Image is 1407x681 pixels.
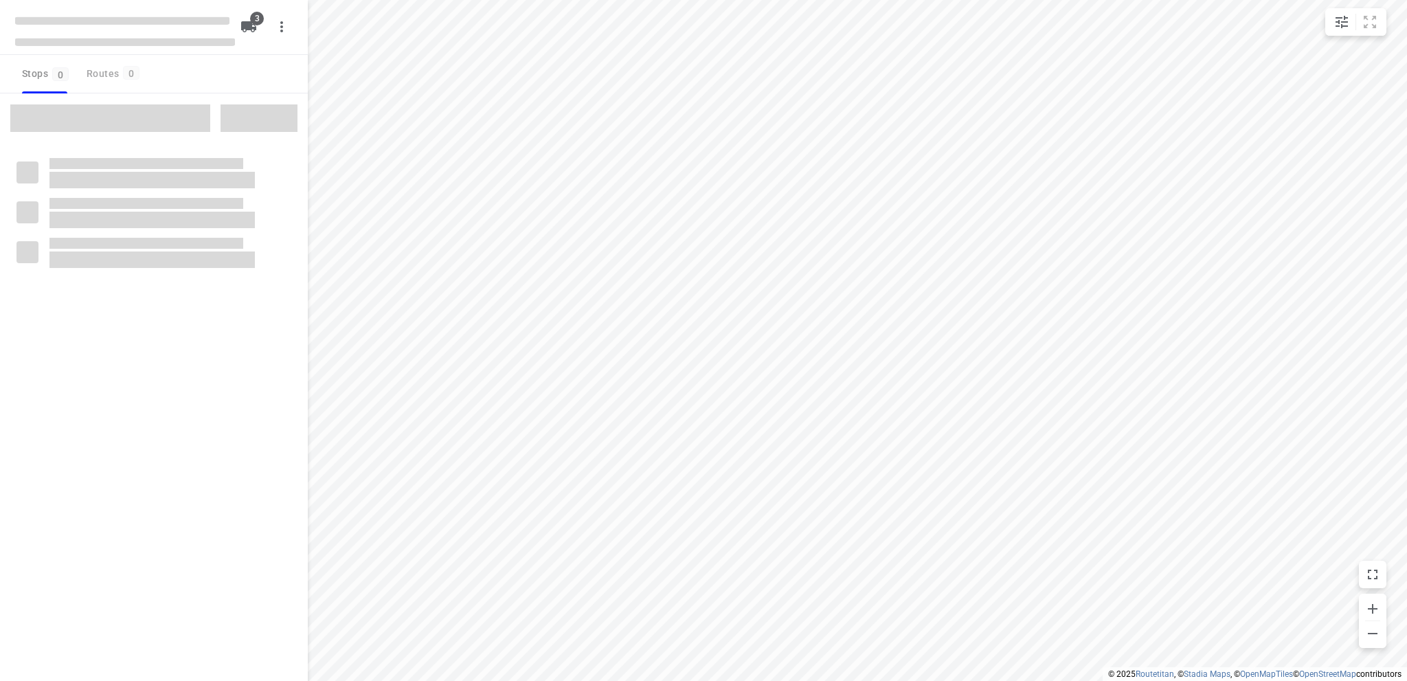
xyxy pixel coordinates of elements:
[1328,8,1355,36] button: Map settings
[1299,669,1356,679] a: OpenStreetMap
[1136,669,1174,679] a: Routetitan
[1240,669,1293,679] a: OpenMapTiles
[1108,669,1402,679] li: © 2025 , © , © © contributors
[1184,669,1230,679] a: Stadia Maps
[1325,8,1386,36] div: small contained button group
